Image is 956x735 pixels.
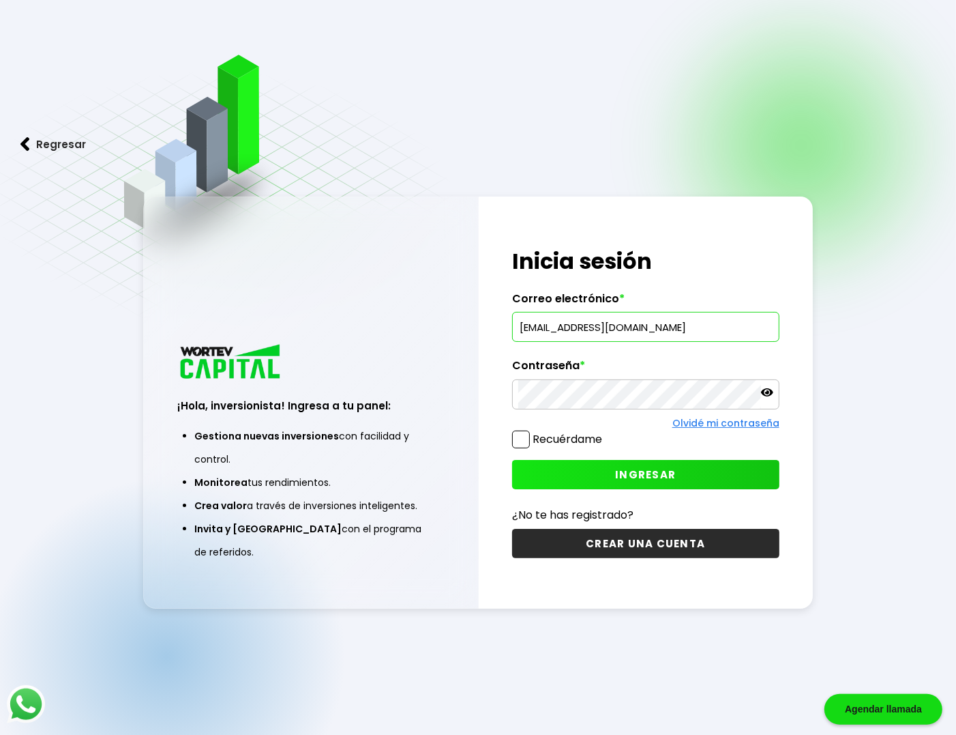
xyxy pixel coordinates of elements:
span: Invita y [GEOGRAPHIC_DATA] [194,522,342,536]
span: Monitorea [194,476,248,489]
button: INGRESAR [512,460,779,489]
label: Recuérdame [533,431,602,447]
li: tus rendimientos. [194,471,428,494]
p: ¿No te has registrado? [512,506,779,523]
div: Agendar llamada [824,694,942,725]
h1: Inicia sesión [512,245,779,278]
input: hola@wortev.capital [518,313,773,341]
img: flecha izquierda [20,137,30,152]
li: con facilidad y control. [194,424,428,471]
button: CREAR UNA CUENTA [512,529,779,558]
img: logo_wortev_capital [177,343,285,383]
li: con el programa de referidos. [194,517,428,564]
a: ¿No te has registrado?CREAR UNA CUENTA [512,506,779,558]
a: Olvidé mi contraseña [672,416,779,430]
label: Contraseña [512,359,779,379]
span: Gestiona nuevas inversiones [194,429,339,443]
span: INGRESAR [615,467,676,482]
span: Crea valor [194,499,247,513]
h3: ¡Hola, inversionista! Ingresa a tu panel: [177,398,445,414]
li: a través de inversiones inteligentes. [194,494,428,517]
label: Correo electrónico [512,292,779,313]
img: logos_whatsapp-icon.242b2217.svg [7,685,45,723]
